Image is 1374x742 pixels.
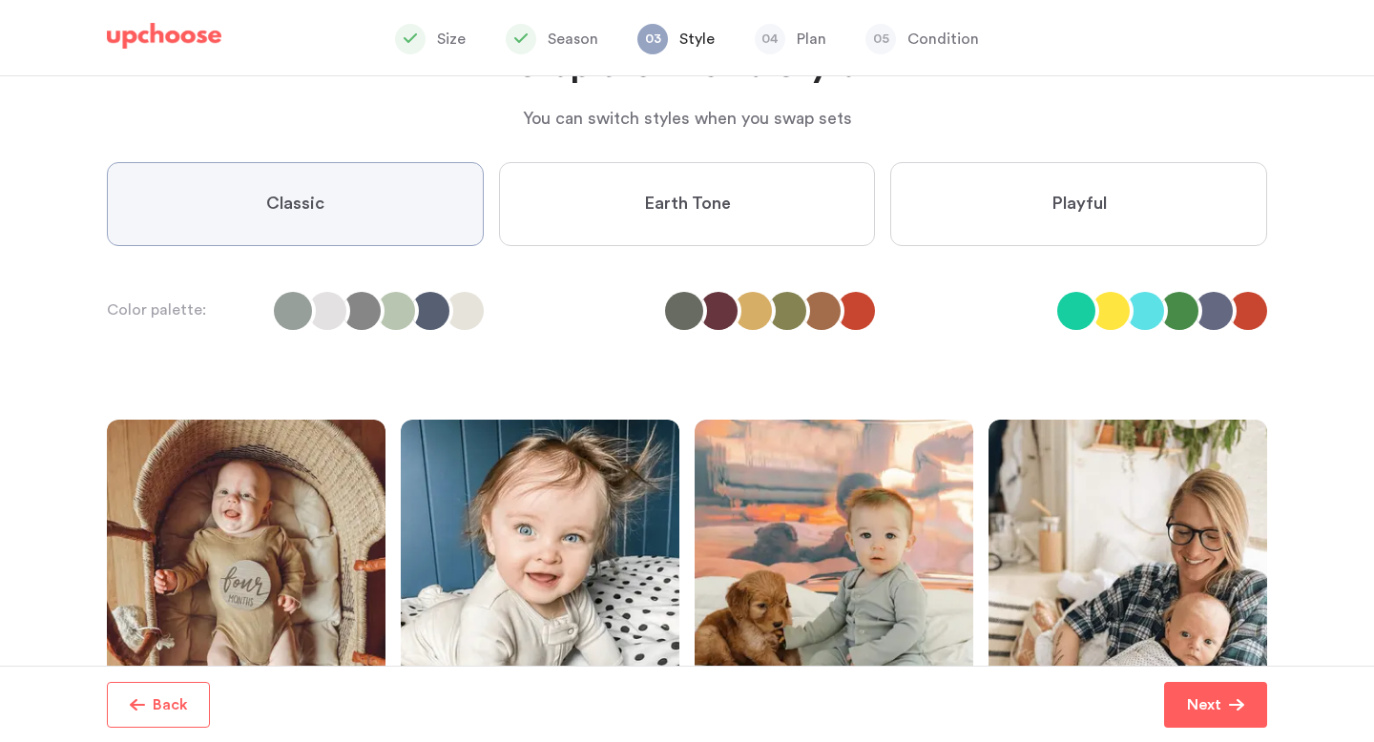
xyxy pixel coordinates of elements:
[679,28,715,51] p: Style
[437,28,466,51] p: Size
[153,693,188,716] p: Back
[1187,693,1221,716] p: Next
[755,24,785,54] span: 04
[107,682,210,728] button: Back
[107,23,221,58] a: UpChoose
[548,28,598,51] p: Season
[266,193,324,216] span: Classic
[523,110,852,127] span: You can switch styles when you swap sets
[1164,682,1267,728] button: Next
[107,23,221,50] img: UpChoose
[637,24,668,54] span: 03
[797,28,826,51] p: Plan
[644,193,731,216] span: Earth Tone
[907,28,979,51] p: Condition
[865,24,896,54] span: 05
[1051,193,1107,216] span: Playful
